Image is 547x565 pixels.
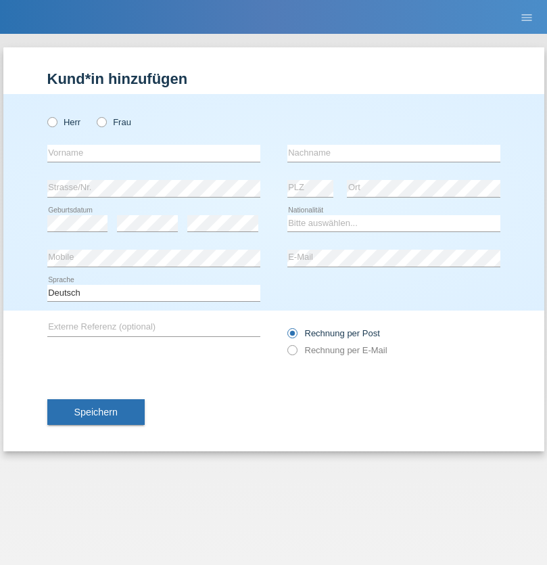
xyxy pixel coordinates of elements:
input: Frau [97,117,105,126]
span: Speichern [74,407,118,417]
input: Herr [47,117,56,126]
input: Rechnung per E-Mail [287,345,296,362]
h1: Kund*in hinzufügen [47,70,500,87]
label: Rechnung per Post [287,328,380,338]
label: Rechnung per E-Mail [287,345,387,355]
a: menu [513,13,540,21]
button: Speichern [47,399,145,425]
i: menu [520,11,533,24]
input: Rechnung per Post [287,328,296,345]
label: Herr [47,117,81,127]
label: Frau [97,117,131,127]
